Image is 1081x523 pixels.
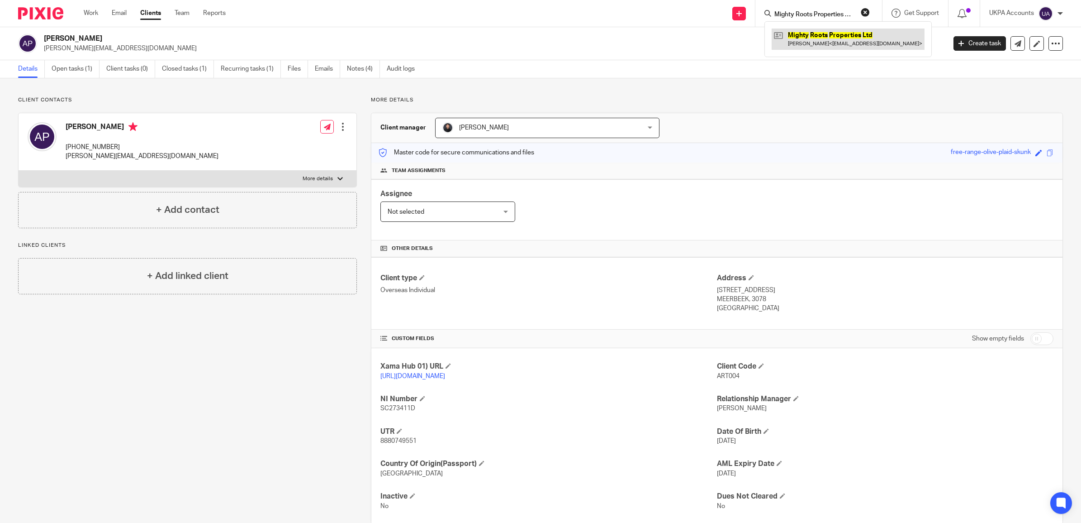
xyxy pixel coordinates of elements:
h4: Dues Not Cleared [717,492,1053,501]
span: [GEOGRAPHIC_DATA] [380,470,443,477]
a: Email [112,9,127,18]
span: Not selected [388,209,424,215]
h4: Client type [380,273,717,283]
a: [URL][DOMAIN_NAME] [380,373,445,379]
p: [STREET_ADDRESS] [717,286,1053,295]
p: Linked clients [18,242,357,249]
a: Recurring tasks (1) [221,60,281,78]
p: [PHONE_NUMBER] [66,143,218,152]
img: svg%3E [1038,6,1053,21]
a: Reports [203,9,226,18]
a: Clients [140,9,161,18]
img: My%20Photo.jpg [442,122,453,133]
h3: Client manager [380,123,426,132]
span: Get Support [904,10,939,16]
p: [GEOGRAPHIC_DATA] [717,304,1053,313]
i: Primary [128,122,137,131]
span: ART004 [717,373,740,379]
a: Details [18,60,45,78]
h4: Xama Hub 01) URL [380,362,717,371]
div: free-range-olive-plaid-skunk [951,148,1031,158]
a: Files [288,60,308,78]
h4: CUSTOM FIELDS [380,335,717,342]
button: Clear [861,8,870,17]
img: svg%3E [18,34,37,53]
img: Pixie [18,7,63,19]
h4: NI Number [380,394,717,404]
h4: AML Expiry Date [717,459,1053,469]
h4: Inactive [380,492,717,501]
h2: [PERSON_NAME] [44,34,761,43]
a: Closed tasks (1) [162,60,214,78]
h4: Address [717,273,1053,283]
p: UKPA Accounts [989,9,1034,18]
img: svg%3E [28,122,57,151]
a: Create task [953,36,1006,51]
span: Assignee [380,190,412,197]
span: Team assignments [392,167,446,174]
span: No [717,503,725,509]
p: More details [303,175,333,182]
span: [PERSON_NAME] [717,405,767,412]
input: Search [773,11,855,19]
p: Master code for secure communications and files [378,148,534,157]
a: Notes (4) [347,60,380,78]
p: More details [371,96,1063,104]
p: Overseas Individual [380,286,717,295]
a: Client tasks (0) [106,60,155,78]
h4: [PERSON_NAME] [66,122,218,134]
span: [PERSON_NAME] [459,125,509,131]
h4: + Add linked client [147,269,228,283]
h4: UTR [380,427,717,437]
p: Client contacts [18,96,357,104]
a: Emails [315,60,340,78]
p: MEERBEEK, 3078 [717,295,1053,304]
h4: Country Of Origin(Passport) [380,459,717,469]
h4: Client Code [717,362,1053,371]
span: SC273411D [380,405,415,412]
h4: Date Of Birth [717,427,1053,437]
p: [PERSON_NAME][EMAIL_ADDRESS][DOMAIN_NAME] [66,152,218,161]
a: Team [175,9,190,18]
p: [PERSON_NAME][EMAIL_ADDRESS][DOMAIN_NAME] [44,44,940,53]
a: Audit logs [387,60,422,78]
h4: Relationship Manager [717,394,1053,404]
span: [DATE] [717,438,736,444]
span: No [380,503,389,509]
a: Work [84,9,98,18]
label: Show empty fields [972,334,1024,343]
h4: + Add contact [156,203,219,217]
span: 8880749551 [380,438,417,444]
a: Open tasks (1) [52,60,100,78]
span: [DATE] [717,470,736,477]
span: Other details [392,245,433,252]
